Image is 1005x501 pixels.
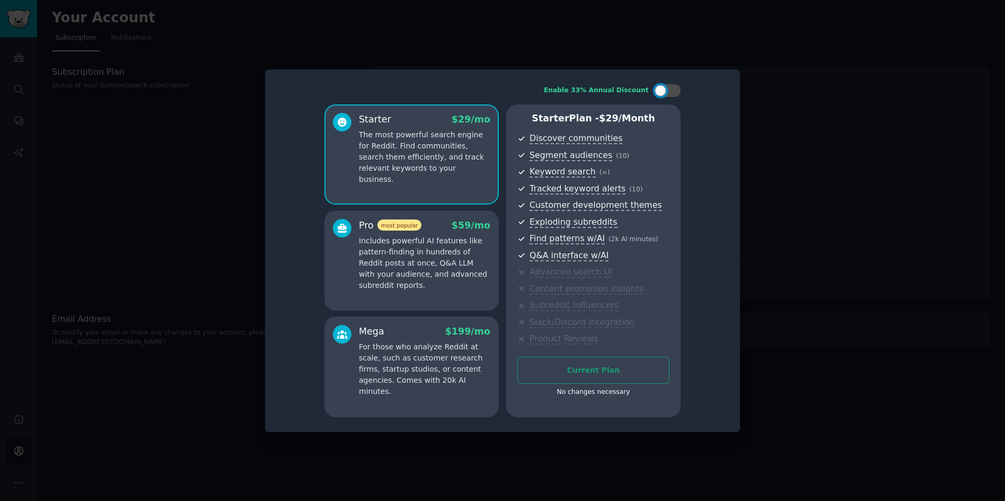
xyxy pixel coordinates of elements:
p: For those who analyze Reddit at scale, such as customer research firms, startup studios, or conte... [359,341,490,397]
div: Pro [359,219,421,232]
span: Discover communities [530,133,622,144]
span: Segment audiences [530,150,612,161]
span: Content promotion insights [530,284,643,295]
span: Customer development themes [530,200,662,211]
span: ( 2k AI minutes ) [609,235,658,243]
span: $ 199 /mo [445,326,490,337]
span: most popular [377,219,422,231]
span: Product Reviews [530,333,598,345]
div: Starter [359,113,391,126]
span: $ 59 /mo [452,220,490,231]
span: Q&A interface w/AI [530,250,609,261]
p: Starter Plan - [517,112,669,125]
span: Exploding subreddits [530,217,617,228]
span: ( 10 ) [629,186,642,193]
span: $ 29 /mo [452,114,490,125]
span: ( 10 ) [616,152,629,160]
div: No changes necessary [517,388,669,397]
span: ( ∞ ) [600,169,610,176]
span: $ 29 /month [599,113,655,124]
span: Slack/Discord integration [530,317,634,328]
span: Find patterns w/AI [530,233,605,244]
div: Mega [359,325,384,338]
span: Subreddit influencers [530,300,619,311]
div: Enable 33% Annual Discount [544,86,649,95]
span: Tracked keyword alerts [530,183,625,195]
span: Advanced search UI [530,267,612,278]
p: Includes powerful AI features like pattern-finding in hundreds of Reddit posts at once, Q&A LLM w... [359,235,490,291]
p: The most powerful search engine for Reddit. Find communities, search them efficiently, and track ... [359,129,490,185]
span: Keyword search [530,166,596,178]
